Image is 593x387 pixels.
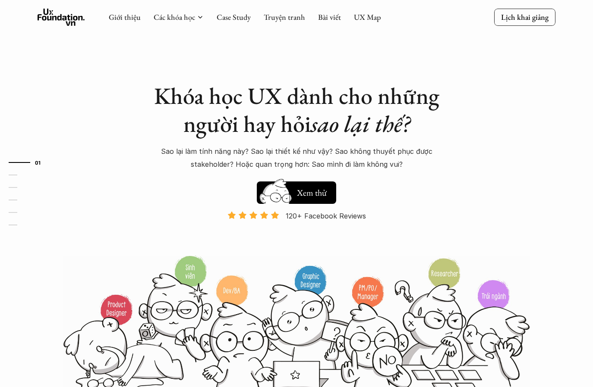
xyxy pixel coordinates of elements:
[501,12,549,22] p: Lịch khai giảng
[145,145,448,171] p: Sao lại làm tính năng này? Sao lại thiết kế như vậy? Sao không thuyết phục được stakeholder? Hoặc...
[354,12,381,22] a: UX Map
[286,209,366,222] p: 120+ Facebook Reviews
[35,159,41,165] strong: 01
[109,12,141,22] a: Giới thiệu
[318,12,341,22] a: Bài viết
[217,12,251,22] a: Case Study
[220,211,373,254] a: 120+ Facebook Reviews
[9,157,50,168] a: 01
[311,109,410,139] em: sao lại thế?
[257,177,336,204] a: Xem thử
[145,82,448,138] h1: Khóa học UX dành cho những người hay hỏi
[296,187,328,199] h5: Xem thử
[264,12,305,22] a: Truyện tranh
[154,12,195,22] a: Các khóa học
[494,9,555,25] a: Lịch khai giảng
